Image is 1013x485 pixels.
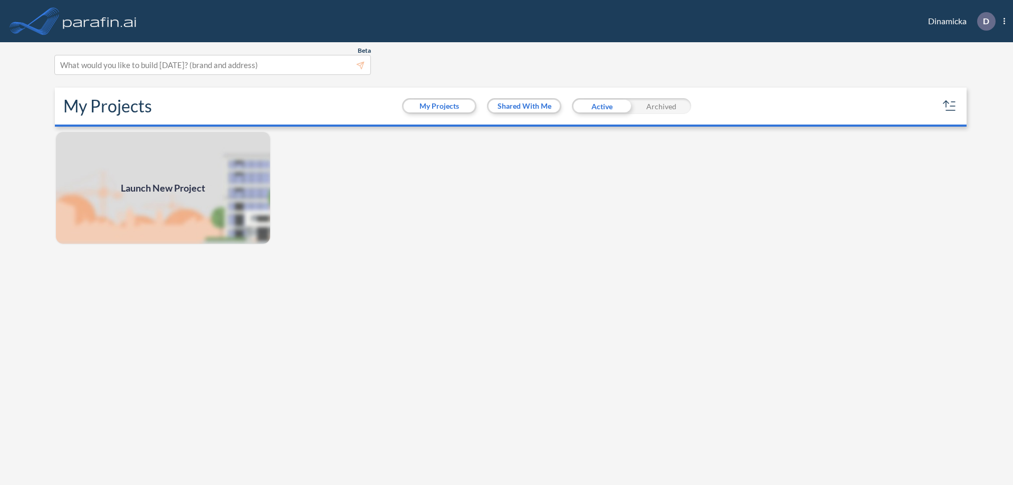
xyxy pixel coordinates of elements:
[632,98,691,114] div: Archived
[572,98,632,114] div: Active
[358,46,371,55] span: Beta
[61,11,139,32] img: logo
[55,131,271,245] img: add
[941,98,958,115] button: sort
[55,131,271,245] a: Launch New Project
[912,12,1005,31] div: Dinamicka
[404,100,475,112] button: My Projects
[63,96,152,116] h2: My Projects
[983,16,989,26] p: D
[121,181,205,195] span: Launch New Project
[489,100,560,112] button: Shared With Me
